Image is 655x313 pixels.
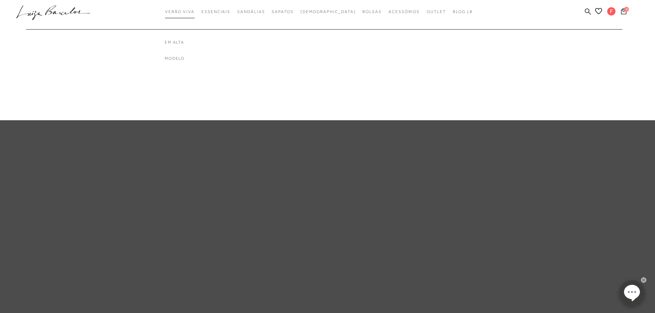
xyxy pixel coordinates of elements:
span: [DEMOGRAPHIC_DATA] [301,9,356,14]
a: categoryNavScreenReaderText [362,5,382,18]
a: categoryNavScreenReaderText [237,5,265,18]
a: categoryNavScreenReaderText [389,5,420,18]
span: Verão Viva [165,9,195,14]
span: 0 [624,7,629,12]
a: BLOG LB [453,5,473,18]
a: categoryNavScreenReaderText [165,56,220,62]
span: F [607,7,615,15]
button: 0 [619,8,629,17]
button: F [604,7,619,18]
a: categoryNavScreenReaderText [272,5,293,18]
a: categoryNavScreenReaderText [201,5,230,18]
span: Outlet [427,9,446,14]
span: Sandálias [237,9,265,14]
a: categoryNavScreenReaderText [427,5,446,18]
span: Bolsas [362,9,382,14]
span: BLOG LB [453,9,473,14]
span: Essenciais [201,9,230,14]
a: categoryNavScreenReaderText [165,40,220,45]
a: noSubCategoriesText [301,5,356,18]
span: Acessórios [389,9,420,14]
span: Sapatos [272,9,293,14]
a: categoryNavScreenReaderText [165,5,195,18]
